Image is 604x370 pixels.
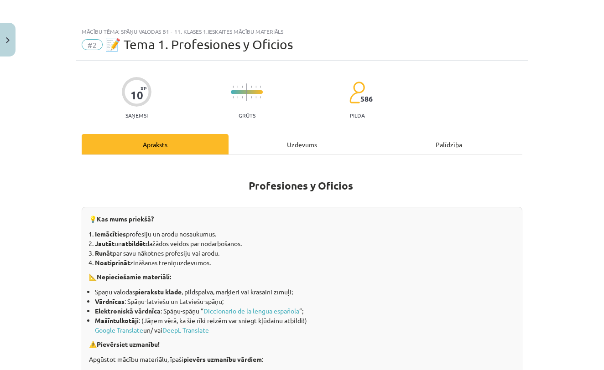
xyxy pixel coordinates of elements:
span: 586 [360,95,373,103]
p: pilda [350,112,364,118]
a: DeepL Translate [162,326,209,334]
img: icon-short-line-57e1e144782c952c97e751825c79c345078a6d821885a25fce030b3d8c18986b.svg [233,96,234,98]
li: : Spāņu-spāņu “ ”; [95,306,515,316]
img: icon-short-line-57e1e144782c952c97e751825c79c345078a6d821885a25fce030b3d8c18986b.svg [260,96,261,98]
p: Apgūstot mācību materiālu, īpaši : [89,355,515,364]
li: : Spāņu-latviešu un Latviešu-spāņu; [95,297,515,306]
li: Spāņu valodas , pildspalva, marķieri vai krāsaini zīmuļi; [95,287,515,297]
img: icon-short-line-57e1e144782c952c97e751825c79c345078a6d821885a25fce030b3d8c18986b.svg [237,96,238,98]
img: icon-short-line-57e1e144782c952c97e751825c79c345078a6d821885a25fce030b3d8c18986b.svg [233,86,234,88]
img: icon-short-line-57e1e144782c952c97e751825c79c345078a6d821885a25fce030b3d8c18986b.svg [255,86,256,88]
p: Saņemsi [122,112,151,118]
li: par savu nākotnes profesiju vai arodu. [95,248,515,258]
b: Jautāt [95,239,115,247]
li: profesiju un arodu nosaukumus. [95,229,515,239]
div: Mācību tēma: Spāņu valodas b1 - 11. klases 1.ieskaites mācību materiāls [82,28,522,35]
img: icon-short-line-57e1e144782c952c97e751825c79c345078a6d821885a25fce030b3d8c18986b.svg [251,86,252,88]
b: Runāt [95,249,113,257]
strong: Kas mums priekšā? [97,215,154,223]
p: 💡 [89,214,515,224]
b: Iemācīties [95,230,126,238]
b: pierakstu klade [135,288,182,296]
strong: Pievērsiet uzmanību! [97,340,160,348]
b: pievērs uzmanību vārdiem [183,355,262,363]
b: Nostiprināt [95,258,130,267]
strong: Nepieciešamie materiāli: [97,272,171,281]
img: icon-short-line-57e1e144782c952c97e751825c79c345078a6d821885a25fce030b3d8c18986b.svg [260,86,261,88]
li: : (Jāņem vērā, ka šie rīki reizēm var sniegt kļūdainu atbildi!) un/ vai [95,316,515,335]
li: zināšanas treniņuzdevumos. [95,258,515,267]
li: un dažādos veidos par nodarbošanos. [95,239,515,248]
b: Elektroniskā vārdnīca [95,307,161,315]
img: icon-short-line-57e1e144782c952c97e751825c79c345078a6d821885a25fce030b3d8c18986b.svg [255,96,256,98]
img: icon-short-line-57e1e144782c952c97e751825c79c345078a6d821885a25fce030b3d8c18986b.svg [237,86,238,88]
b: Mašīntulkotāji [95,316,139,324]
img: icon-short-line-57e1e144782c952c97e751825c79c345078a6d821885a25fce030b3d8c18986b.svg [251,96,252,98]
img: icon-short-line-57e1e144782c952c97e751825c79c345078a6d821885a25fce030b3d8c18986b.svg [242,86,243,88]
img: icon-close-lesson-0947bae3869378f0d4975bcd49f059093ad1ed9edebbc8119c70593378902aed.svg [6,37,10,43]
a: Google Translate [95,326,143,334]
span: 📝 Tema 1. Profesiones y Oficios [105,37,293,52]
b: atbildēt [122,239,146,247]
span: #2 [82,39,103,50]
div: Palīdzība [375,134,522,154]
img: icon-short-line-57e1e144782c952c97e751825c79c345078a6d821885a25fce030b3d8c18986b.svg [242,96,243,98]
a: Diccionario de la lengua española [203,307,299,315]
div: Apraksts [82,134,229,154]
div: 10 [130,89,143,102]
p: ⚠️ [89,339,515,349]
span: XP [141,86,146,91]
img: icon-long-line-d9ea69661e0d244f92f715978eff75569469978d946b2353a9bb055b3ed8787d.svg [246,83,247,101]
b: Profesiones y Oficios [249,179,353,192]
b: Vārdnīcas [95,297,125,305]
p: Grūts [239,112,255,118]
div: Uzdevums [229,134,375,154]
p: 📐 [89,272,515,282]
img: students-c634bb4e5e11cddfef0936a35e636f08e4e9abd3cc4e673bd6f9a4125e45ecb1.svg [349,81,365,104]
